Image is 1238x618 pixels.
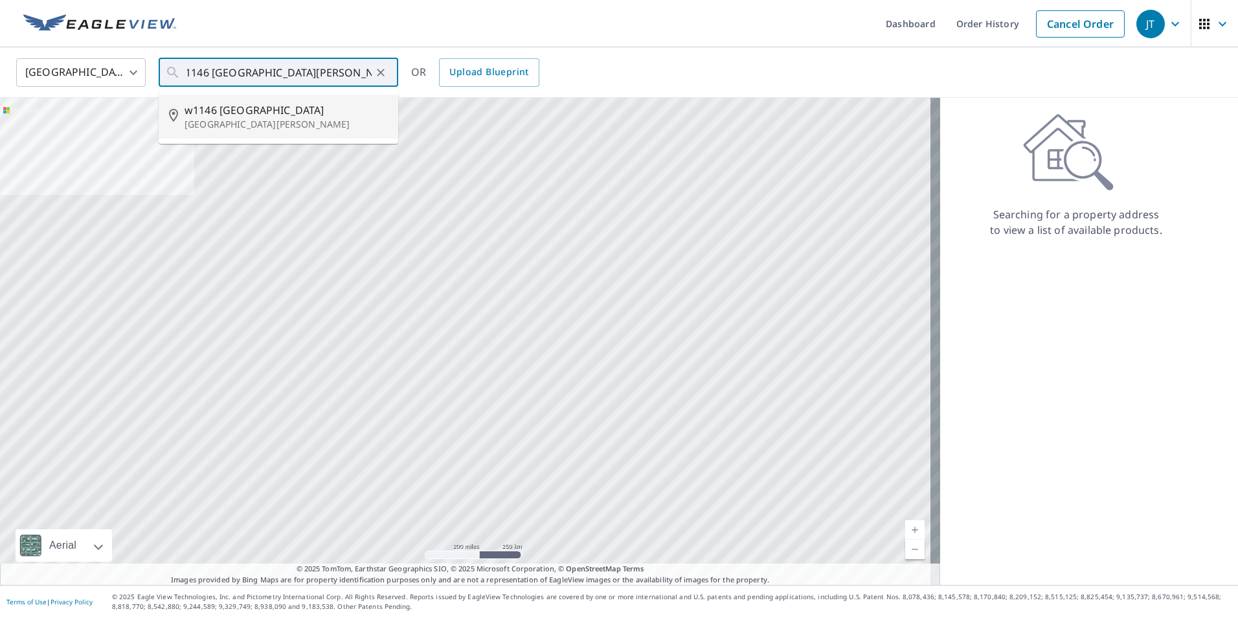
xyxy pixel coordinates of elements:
[449,64,528,80] span: Upload Blueprint
[411,58,539,87] div: OR
[372,63,390,82] button: Clear
[623,564,644,573] a: Terms
[185,118,388,131] p: [GEOGRAPHIC_DATA][PERSON_NAME]
[45,529,80,562] div: Aerial
[1036,10,1125,38] a: Cancel Order
[185,102,388,118] span: w1146 [GEOGRAPHIC_DATA]
[23,14,176,34] img: EV Logo
[6,597,47,606] a: Terms of Use
[16,529,112,562] div: Aerial
[297,564,644,575] span: © 2025 TomTom, Earthstar Geographics SIO, © 2025 Microsoft Corporation, ©
[16,54,146,91] div: [GEOGRAPHIC_DATA]
[187,54,372,91] input: Search by address or latitude-longitude
[6,598,93,606] p: |
[566,564,620,573] a: OpenStreetMap
[439,58,539,87] a: Upload Blueprint
[1136,10,1165,38] div: JT
[989,207,1163,238] p: Searching for a property address to view a list of available products.
[905,520,925,540] a: Current Level 5, Zoom In
[51,597,93,606] a: Privacy Policy
[905,540,925,559] a: Current Level 5, Zoom Out
[112,592,1232,612] p: © 2025 Eagle View Technologies, Inc. and Pictometry International Corp. All Rights Reserved. Repo...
